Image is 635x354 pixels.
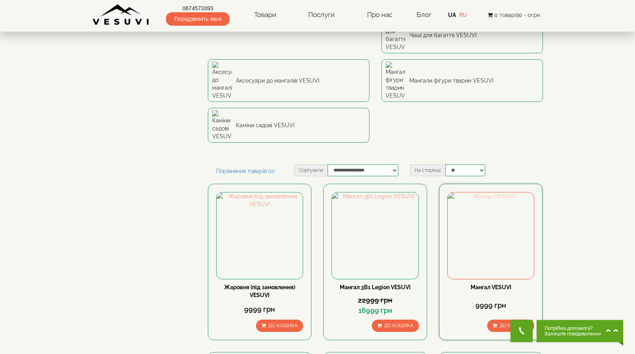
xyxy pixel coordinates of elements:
[416,11,431,19] a: Блог
[212,110,232,140] img: Каміни садові VESUVI
[256,320,303,332] button: До кошика
[545,331,602,337] span: Залиште повідомлення
[499,323,529,328] span: До кошика
[471,284,511,290] a: Мангал VESUVI
[359,6,400,24] a: Про нас
[92,4,150,26] img: Завод VESUVI
[166,4,230,12] a: 0674573393
[208,164,283,178] a: Порівняння товарів (0)
[300,6,343,24] a: Послуги
[410,164,445,176] label: На сторінці:
[217,192,303,279] img: Жаровня (під замовлення) VESUVI
[212,62,232,100] img: Аксесуари до мангалів VESUVI
[487,320,534,332] button: До кошика
[246,6,284,24] a: Товари
[448,12,456,18] a: UA
[224,284,295,298] a: Жаровня (під замовлення) VESUVI
[485,11,543,19] button: 0 товар(ів) - 0грн
[268,323,298,328] span: До кошика
[537,320,623,342] button: Chat button
[386,62,405,100] img: Мангали фігури тварин VESUVI
[340,284,411,290] a: Мангал 3В1 Legion VESUVI
[332,295,418,305] div: 22999 грн
[381,17,543,53] a: Чаші для багаття VESUVI Чаші для багаття VESUVI
[381,59,543,102] a: Мангали фігури тварин VESUVI Мангали фігури тварин VESUVI
[208,108,369,143] a: Каміни садові VESUVI Каміни садові VESUVI
[448,192,534,279] img: Мангал VESUVI
[511,320,533,342] button: Get Call button
[545,326,602,331] span: Потрібна допомога?
[386,19,405,51] img: Чаші для багаття VESUVI
[208,59,369,102] a: Аксесуари до мангалів VESUVI Аксесуари до мангалів VESUVI
[494,12,540,18] span: 0 товар(ів) - 0грн
[332,192,418,279] img: Мангал 3В1 Legion VESUVI
[372,320,419,332] button: До кошика
[459,12,467,18] a: RU
[447,300,534,311] div: 9999 грн
[294,164,328,176] label: Сортувати:
[166,12,230,26] span: Передзвоніть мені
[384,323,413,328] span: До кошика
[216,304,303,314] div: 9999 грн
[332,305,418,316] div: 16999 грн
